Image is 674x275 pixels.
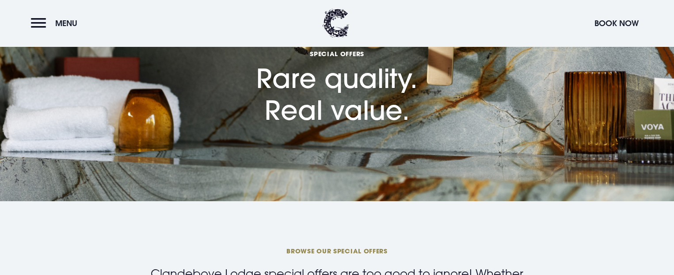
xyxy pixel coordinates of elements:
[256,15,418,126] h1: Rare quality. Real value.
[323,9,349,38] img: Clandeboye Lodge
[590,14,643,33] button: Book Now
[256,50,418,58] span: Special Offers
[126,247,547,255] span: BROWSE OUR SPECIAL OFFERS
[31,14,82,33] button: Menu
[55,18,77,28] span: Menu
